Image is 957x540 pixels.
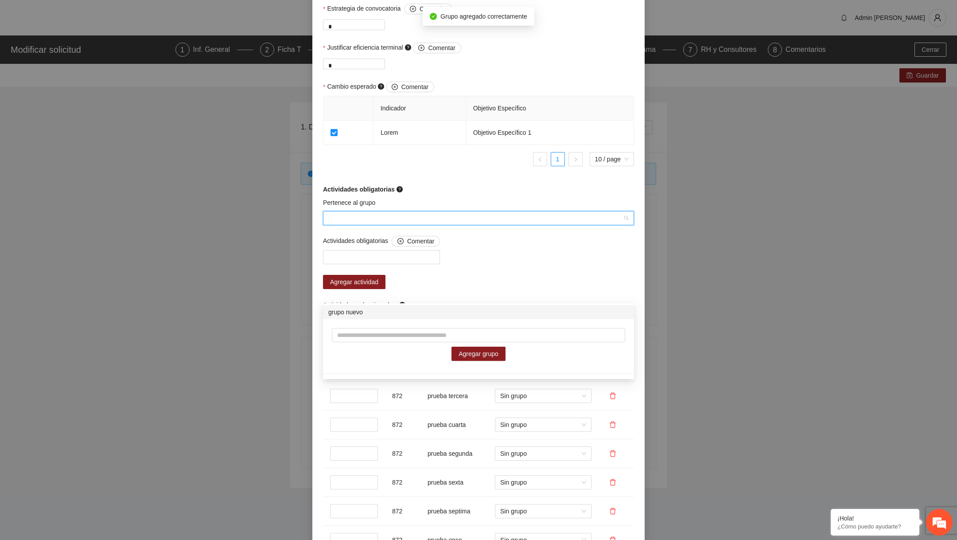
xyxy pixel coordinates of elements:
span: delete [606,479,619,486]
td: 872 [385,411,420,439]
span: Comentar [401,82,428,92]
td: prueba segunda [420,439,488,468]
li: Previous Page [533,152,547,166]
div: grupo nuevo [323,305,634,319]
span: plus-circle [410,6,416,13]
strong: Actividades obligatorias [323,186,395,193]
span: left [537,157,543,162]
span: Sin grupo [500,505,586,518]
span: Sin grupo [500,447,586,460]
div: Minimizar ventana de chat en vivo [145,4,167,26]
button: delete [606,389,620,403]
span: question-circle [378,83,384,90]
th: Objetivo Específico [466,96,634,121]
span: delete [606,392,619,399]
span: Agregar actividad [330,277,378,287]
td: Lorem [373,121,466,145]
button: Justificar eficiencia terminal question-circle [412,43,461,53]
div: grupo nuevo [328,307,629,317]
button: delete [606,418,620,432]
span: question-circle [397,186,403,192]
div: Chatee con nosotros ahora [46,45,149,57]
td: 872 [385,439,420,468]
td: 872 [385,382,420,411]
input: Pertenece al grupo [328,211,622,225]
span: Cambio esperado [327,82,434,92]
td: prueba cuarta [420,411,488,439]
button: delete [606,504,620,518]
span: Estamos en línea. [51,118,122,208]
td: prueba septima [420,497,488,526]
span: plus-circle [392,84,398,91]
div: Page Size [590,152,634,166]
button: right [568,152,583,166]
span: 10 / page [595,153,629,166]
div: ¡Hola! [837,515,913,522]
span: delete [606,450,619,457]
span: Sin grupo [500,389,586,403]
span: question-circle [405,44,411,51]
p: ¿Cómo puedo ayudarte? [837,523,913,530]
button: Cambio esperado question-circle [386,82,434,92]
span: Sin grupo [500,476,586,489]
span: Actividades obligatorias [323,236,440,247]
td: prueba tercera [420,382,488,411]
span: question-circle [399,302,405,308]
th: Indicador [373,96,466,121]
button: Agregar grupo [451,347,506,361]
span: Justificar eficiencia terminal [327,43,461,53]
span: check-circle [430,13,437,20]
span: Comentar [407,236,434,246]
label: Pertenece al grupo [323,198,375,207]
button: delete [606,446,620,461]
span: delete [606,421,619,428]
td: 872 [385,468,420,497]
span: Actividades seleccionadas: [323,300,407,310]
span: Sin grupo [500,418,586,431]
td: prueba sexta [420,468,488,497]
span: plus-circle [397,238,404,245]
span: Comentar [428,43,455,53]
span: Comentar [420,4,447,14]
span: plus-circle [418,45,424,52]
button: delete [606,475,620,489]
span: Grupo agregado correctamente [440,13,527,20]
button: Estrategia de convocatoria [404,4,452,14]
span: Estrategia de convocatoria [327,4,452,14]
button: Agregar actividad [323,275,385,289]
button: Actividades obligatorias [392,236,440,247]
td: 872 [385,497,420,526]
button: left [533,152,547,166]
textarea: Escriba su mensaje y pulse “Intro” [4,242,169,273]
span: Agregar grupo [459,349,498,359]
span: right [573,157,578,162]
a: 1 [551,153,564,166]
li: Next Page [568,152,583,166]
td: Objetivo Específico 1 [466,121,634,145]
span: delete [606,508,619,515]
